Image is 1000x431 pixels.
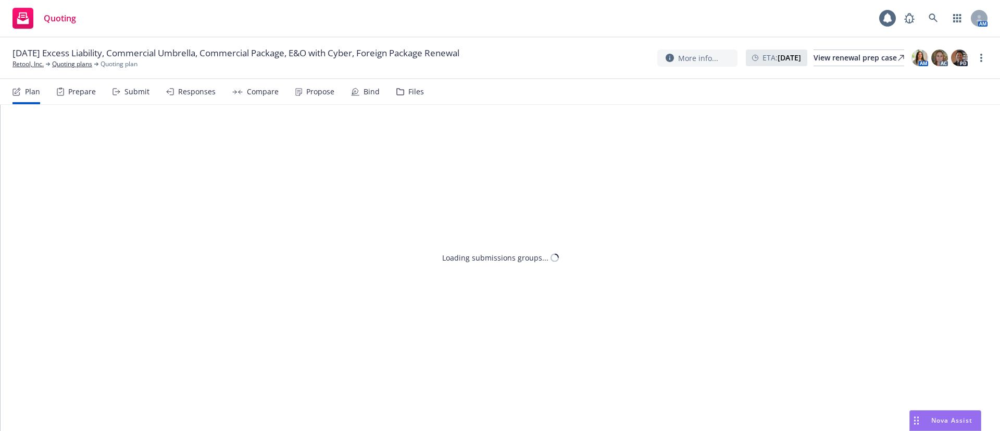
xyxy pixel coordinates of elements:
[247,88,279,96] div: Compare
[931,416,972,425] span: Nova Assist
[12,59,44,69] a: Retool, Inc.
[68,88,96,96] div: Prepare
[12,47,459,59] span: [DATE] Excess Liability, Commercial Umbrella, Commercial Package, E&O with Cyber, Foreign Package...
[975,52,988,64] a: more
[899,8,920,29] a: Report a Bug
[101,59,137,69] span: Quoting plan
[178,88,216,96] div: Responses
[8,4,80,33] a: Quoting
[931,50,948,66] img: photo
[951,50,968,66] img: photo
[364,88,380,96] div: Bind
[678,53,718,64] span: More info...
[923,8,944,29] a: Search
[778,53,801,63] strong: [DATE]
[911,50,928,66] img: photo
[408,88,424,96] div: Files
[44,14,76,22] span: Quoting
[814,50,904,66] a: View renewal prep case
[657,50,737,67] button: More info...
[909,410,981,431] button: Nova Assist
[947,8,968,29] a: Switch app
[762,52,801,63] span: ETA :
[442,252,548,263] div: Loading submissions groups...
[124,88,149,96] div: Submit
[25,88,40,96] div: Plan
[52,59,92,69] a: Quoting plans
[306,88,334,96] div: Propose
[910,411,923,430] div: Drag to move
